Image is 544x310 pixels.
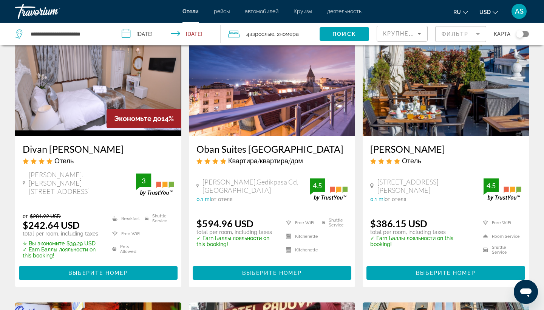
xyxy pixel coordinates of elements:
a: [PERSON_NAME] [370,143,521,155]
button: Filter [435,26,486,42]
span: Поиск [332,31,356,37]
span: ✮ Вы экономите [23,240,65,246]
span: Экономьте до [114,115,161,122]
li: Kitchenette [282,245,318,255]
span: Отель [54,157,74,165]
span: [PERSON_NAME].Gedikpasa Cd, [GEOGRAPHIC_DATA] [202,178,310,194]
span: 0.1 mi [370,196,385,202]
div: 3 [136,176,151,185]
li: Shuttle Service [318,218,348,228]
p: $39.29 USD [23,240,103,246]
span: Выберите номер [68,270,128,276]
a: рейсы [214,8,230,14]
a: Travorium [15,2,91,21]
a: Выберите номер [366,268,525,276]
div: 14% [107,109,181,128]
li: Room Service [479,231,521,241]
button: Поиск [320,27,369,41]
button: User Menu [509,3,529,19]
img: Hotel image [363,15,529,136]
span: 0.1 mi [196,196,211,202]
p: total per room, including taxes [23,231,103,237]
div: 4.5 [484,181,499,190]
li: Shuttle Service [479,245,521,255]
li: Free WiFi [479,218,521,228]
p: ✓ Earn Баллы лояльности on this booking! [370,235,473,247]
span: , 2 [274,29,299,39]
mat-select: Sort by [383,29,421,38]
span: Выберите номер [416,270,475,276]
button: Выберите номер [366,266,525,280]
ins: $594.96 USD [196,218,253,229]
li: Free WiFi [282,218,318,228]
p: total per room, including taxes [370,229,473,235]
span: карта [494,29,510,39]
a: Divan [PERSON_NAME] [23,143,174,155]
p: total per room, including taxes [196,229,277,235]
div: 4 star Apartment [196,157,348,165]
a: Отели [182,8,199,14]
li: Pets Allowed [108,243,141,255]
span: Крупнейшие сбережения [383,31,475,37]
button: Travelers: 4 adults, 0 children [221,23,320,45]
p: ✓ Earn Баллы лояльности on this booking! [196,235,277,247]
span: от отеля [385,196,406,202]
ins: $242.64 USD [23,219,80,231]
button: Change currency [479,6,498,17]
li: Breakfast [108,213,141,224]
button: Выберите номер [193,266,351,280]
a: деятельность [327,8,362,14]
li: Shuttle Service [141,213,174,224]
img: trustyou-badge.svg [136,174,174,196]
a: автомобилей [245,8,278,14]
span: ru [453,9,461,15]
span: от отеля [211,196,232,202]
button: Change language [453,6,468,17]
a: Oban Suites [GEOGRAPHIC_DATA] [196,143,348,155]
a: Выберите номер [193,268,351,276]
img: Hotel image [15,15,181,136]
span: номера [280,31,299,37]
img: trustyou-badge.svg [310,178,348,201]
span: Квартира/квартира/дом [228,157,303,165]
div: 4.5 [310,181,325,190]
button: Check-in date: Oct 17, 2025 Check-out date: Oct 21, 2025 [114,23,221,45]
span: [STREET_ADDRESS][PERSON_NAME] [377,178,484,194]
span: USD [479,9,491,15]
ins: $386.15 USD [370,218,427,229]
img: Hotel image [189,15,355,136]
span: AS [515,8,524,15]
a: Круизы [294,8,312,14]
p: ✓ Earn Баллы лояльности on this booking! [23,246,103,259]
span: Выберите номер [242,270,301,276]
button: Выберите номер [19,266,178,280]
button: Toggle map [510,31,529,37]
div: 4 star Hotel [23,157,174,165]
span: [PERSON_NAME]. [PERSON_NAME][STREET_ADDRESS] [29,170,136,195]
li: Free WiFi [108,228,141,239]
iframe: Кнопка запуска окна обмена сообщениями [514,280,538,304]
del: $281.92 USD [30,213,61,219]
span: Отель [402,157,421,165]
div: 4 star Hotel [370,157,521,165]
span: 4 [246,29,274,39]
li: Kitchenette [282,231,318,241]
a: Выберите номер [19,268,178,276]
img: trustyou-badge.svg [484,178,521,201]
span: Взрослые [249,31,274,37]
span: от [23,213,28,219]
